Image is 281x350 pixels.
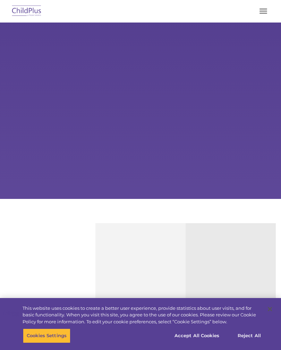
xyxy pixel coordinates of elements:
button: Reject All [228,329,271,343]
button: Cookies Settings [23,329,70,343]
button: Close [262,301,278,317]
button: Accept All Cookies [171,329,223,343]
img: ChildPlus by Procare Solutions [10,3,43,19]
div: This website uses cookies to create a better user experience, provide statistics about user visit... [23,305,262,325]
